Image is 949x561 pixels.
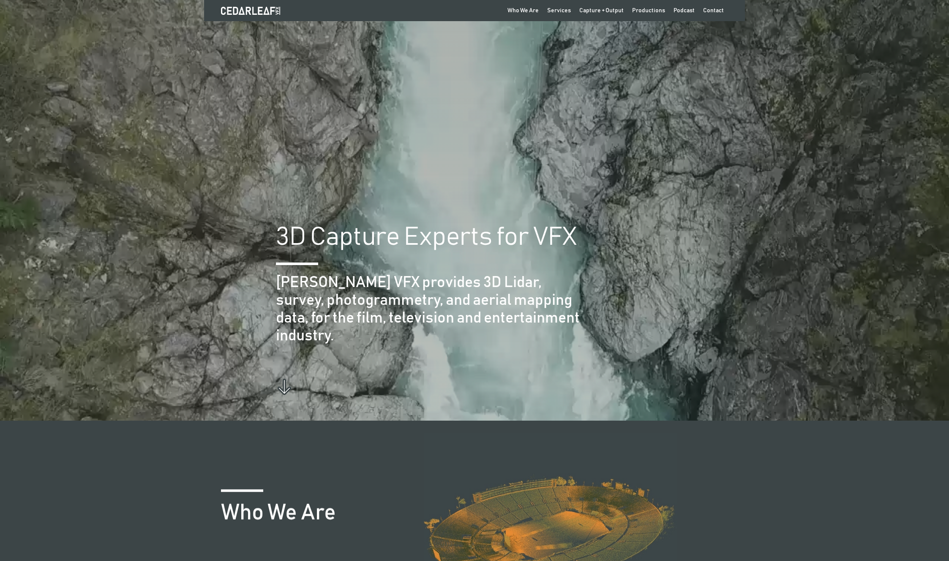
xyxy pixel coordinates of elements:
[632,6,665,15] div: Productions
[579,6,624,15] div: Capture + Output
[507,6,539,15] div: Who We Are
[674,6,695,15] div: Podcast
[221,501,336,526] h1: Who We Are
[547,6,571,15] div: Services
[276,274,584,345] h2: [PERSON_NAME] VFX provides 3D Lidar, survey, photogrammetry, and aerial mapping data, for the fil...
[703,6,724,15] div: Contact
[276,224,577,250] h1: 3D Capture Experts for VFX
